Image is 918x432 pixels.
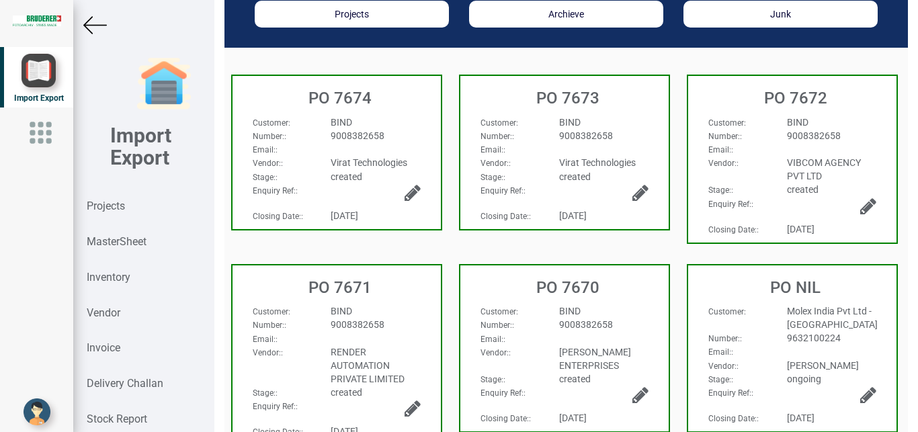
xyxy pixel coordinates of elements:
[708,388,753,398] span: :
[253,132,284,141] strong: Number:
[787,333,841,343] span: 9632100224
[481,173,505,182] span: :
[708,118,744,128] strong: Customer
[787,224,815,234] span: [DATE]
[787,360,859,371] span: [PERSON_NAME]
[255,1,449,28] button: Projects
[708,414,759,423] span: :
[87,200,125,212] strong: Projects
[253,335,276,344] strong: Email:
[481,145,505,155] span: :
[87,377,163,390] strong: Delivery Challan
[253,212,303,221] span: :
[87,413,147,425] strong: Stock Report
[481,212,531,221] span: :
[481,388,524,398] strong: Enquiry Ref:
[87,341,120,354] strong: Invoice
[787,157,861,181] span: VIBCOM AGENCY PVT LTD
[253,186,298,196] span: :
[708,361,737,371] strong: Vendor:
[481,145,503,155] strong: Email:
[559,130,613,141] span: 9008382658
[683,1,878,28] button: Junk
[253,159,281,168] strong: Vendor:
[253,186,296,196] strong: Enquiry Ref:
[481,320,512,330] strong: Number:
[87,271,130,284] strong: Inventory
[253,388,276,398] strong: Stage:
[253,320,286,330] span: :
[331,306,352,316] span: BIND
[481,375,503,384] strong: Stage:
[253,118,288,128] strong: Customer
[253,335,278,344] span: :
[253,402,298,411] span: :
[239,279,441,296] h3: PO 7671
[481,159,511,168] span: :
[253,320,284,330] strong: Number:
[787,374,821,384] span: ongoing
[467,89,669,107] h3: PO 7673
[708,375,733,384] span: :
[708,388,751,398] strong: Enquiry Ref:
[559,319,613,330] span: 9008382658
[708,145,731,155] strong: Email:
[239,89,441,107] h3: PO 7674
[708,185,731,195] strong: Stage:
[481,307,516,316] strong: Customer
[481,173,503,182] strong: Stage:
[695,279,896,296] h3: PO NIL
[331,130,384,141] span: 9008382658
[708,159,737,168] strong: Vendor:
[87,306,120,319] strong: Vendor
[467,279,669,296] h3: PO 7670
[708,225,757,234] strong: Closing Date:
[253,212,301,221] strong: Closing Date:
[331,171,362,182] span: created
[481,348,509,357] strong: Vendor:
[481,307,518,316] span: :
[787,306,878,330] span: Molex India Pvt Ltd - [GEOGRAPHIC_DATA]
[481,132,512,141] strong: Number:
[253,348,283,357] span: :
[559,157,636,168] span: Virat Technologies
[708,414,757,423] strong: Closing Date:
[331,157,407,168] span: Virat Technologies
[559,347,631,371] span: [PERSON_NAME] ENTERPRISES
[87,235,147,248] strong: MasterSheet
[481,132,514,141] span: :
[481,118,516,128] strong: Customer
[559,306,581,316] span: BIND
[708,145,733,155] span: :
[787,130,841,141] span: 9008382658
[253,173,276,182] strong: Stage:
[708,200,753,209] span: :
[253,307,290,316] span: :
[331,347,405,384] span: RENDER AUTOMATION PRIVATE LIMITED
[481,335,505,344] span: :
[14,93,64,103] span: Import Export
[253,173,278,182] span: :
[708,132,740,141] strong: Number:
[708,347,733,357] span: :
[331,117,352,128] span: BIND
[481,212,529,221] strong: Closing Date:
[787,413,815,423] span: [DATE]
[708,375,731,384] strong: Stage:
[708,334,742,343] span: :
[559,210,587,221] span: [DATE]
[481,159,509,168] strong: Vendor:
[253,118,290,128] span: :
[708,361,739,371] span: :
[331,387,362,398] span: created
[253,402,296,411] strong: Enquiry Ref:
[137,57,191,111] img: garage-closed.png
[559,374,591,384] span: created
[787,184,819,195] span: created
[708,118,746,128] span: :
[559,171,591,182] span: created
[469,1,663,28] button: Archieve
[481,388,526,398] span: :
[708,347,731,357] strong: Email:
[708,185,733,195] span: :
